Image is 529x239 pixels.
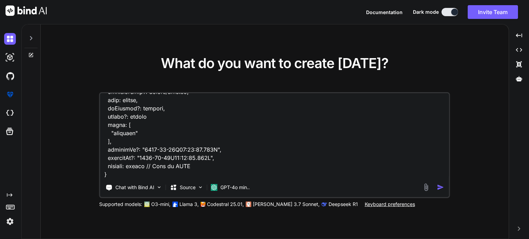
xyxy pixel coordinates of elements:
[180,184,196,191] p: Source
[437,184,444,191] img: icon
[198,184,204,190] img: Pick Models
[99,201,142,208] p: Supported models:
[366,9,403,15] span: Documentation
[4,70,16,82] img: githubDark
[4,107,16,119] img: cloudideIcon
[115,184,154,191] p: Chat with Bind AI
[4,33,16,45] img: darkChat
[468,5,518,19] button: Invite Team
[365,201,415,208] p: Keyboard preferences
[422,183,430,191] img: attachment
[156,184,162,190] img: Pick Tools
[246,202,251,207] img: claude
[4,89,16,100] img: premium
[201,202,206,207] img: Mistral-AI
[4,52,16,63] img: darkAi-studio
[4,216,16,227] img: settings
[220,184,250,191] p: GPT-4o min..
[207,201,244,208] p: Codestral 25.01,
[413,9,439,15] span: Dark mode
[100,93,449,178] textarea: lorem ips dolorsit ametc A:\elit\Seddoe.Temp.Incididu.UT\laboreetdol\magnaal\enim-adminimv.qu nos...
[211,184,218,191] img: GPT-4o mini
[173,202,178,207] img: Llama2
[179,201,199,208] p: Llama 3,
[322,202,327,207] img: claude
[253,201,320,208] p: [PERSON_NAME] 3.7 Sonnet,
[161,55,388,72] span: What do you want to create [DATE]?
[151,201,170,208] p: O3-mini,
[6,6,47,16] img: Bind AI
[366,9,403,16] button: Documentation
[329,201,358,208] p: Deepseek R1
[144,202,150,207] img: GPT-4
